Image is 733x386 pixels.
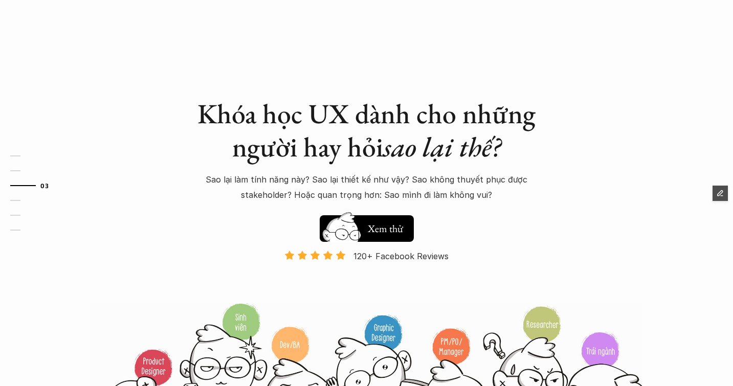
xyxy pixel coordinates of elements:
p: Sao lại làm tính năng này? Sao lại thiết kế như vậy? Sao không thuyết phục được stakeholder? Hoặc... [188,172,546,203]
a: Xem thử [320,210,414,242]
button: Edit Framer Content [713,186,728,201]
em: sao lại thế? [383,129,501,165]
h5: Xem thử [368,221,406,236]
a: 120+ Facebook Reviews [276,250,458,302]
h1: Khóa học UX dành cho những người hay hỏi [188,97,546,164]
a: 03 [10,179,59,192]
strong: 03 [40,182,49,189]
p: 120+ Facebook Reviews [353,248,449,264]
